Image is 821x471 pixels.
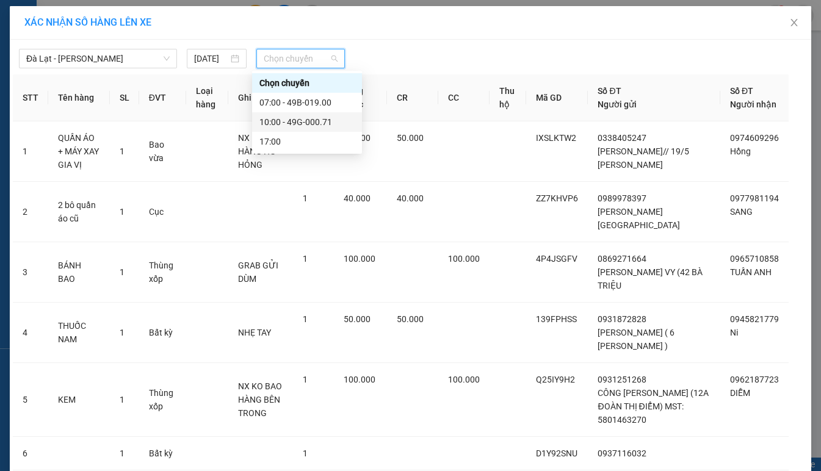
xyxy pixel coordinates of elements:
span: [PERSON_NAME] VY (42 BÀ TRIỆU [598,267,703,290]
td: 3 [13,242,48,303]
span: 139FPHSS [536,314,577,324]
td: 2 bô quần áo cũ [48,182,110,242]
span: IXSLKTW2 [536,133,576,143]
th: Mã GD [526,74,588,121]
th: Ghi chú [228,74,293,121]
div: 07:00 - 49B-019.00 [259,96,355,109]
span: 0937116032 [598,448,646,458]
span: 0974609296 [730,133,779,143]
th: Thu hộ [490,74,527,121]
td: KEM [48,363,110,437]
td: BÁNH BAO [48,242,110,303]
span: 100.000 [448,254,480,264]
span: close [789,18,799,27]
span: CÔNG [PERSON_NAME] (12A ĐOÀN THỊ ĐIỂM) MST: 5801463270 [598,388,709,425]
span: Số ĐT [730,86,753,96]
td: Thùng xốp [139,363,186,437]
span: NHẸ TAY [238,328,271,337]
span: 0338405247 [598,133,646,143]
span: DIỄM [730,388,750,398]
td: 2 [13,182,48,242]
span: NX KO BAO HÀNG HƯ HỎNG [238,133,282,170]
span: 4P4JSGFV [536,254,577,264]
input: 12/08/2025 [194,52,229,65]
span: 40.000 [397,193,424,203]
span: 0962187723 [730,375,779,384]
span: Q25IY9H2 [536,375,575,384]
span: 1 [303,254,308,264]
span: 0945821779 [730,314,779,324]
td: THUỐC NAM [48,303,110,363]
span: Chọn chuyến [264,49,337,68]
th: CC [438,74,490,121]
span: 100.000 [344,254,375,264]
td: Cục [139,182,186,242]
div: 17:00 [259,135,355,148]
td: 1 [13,121,48,182]
span: 0989978397 [598,193,646,203]
div: Chọn chuyến [252,73,362,93]
span: 100.000 [448,375,480,384]
span: SANG [730,207,753,217]
button: Close [777,6,811,40]
span: 0931872828 [598,314,646,324]
span: 1 [120,395,125,404]
th: CR [387,74,438,121]
td: Bao vừa [139,121,186,182]
span: Số ĐT [598,86,621,96]
span: D1Y92SNU [536,448,577,458]
span: Người gửi [598,99,637,109]
td: QUẦN ÁO + MÁY XAY GIA VỊ [48,121,110,182]
th: ĐVT [139,74,186,121]
span: ZZ7KHVP6 [536,193,578,203]
span: Người nhận [730,99,776,109]
span: 1 [120,267,125,277]
div: 10:00 - 49G-000.71 [259,115,355,129]
span: Đà Lạt - Gia Lai [26,49,170,68]
td: Bất kỳ [139,303,186,363]
span: GRAB GỬI DÙM [238,261,278,284]
span: [PERSON_NAME]// 19/5 [PERSON_NAME] [598,146,689,170]
span: 1 [303,375,308,384]
span: Ni [730,328,738,337]
span: 1 [120,328,125,337]
span: 0977981194 [730,193,779,203]
th: Loại hàng [186,74,229,121]
span: 1 [303,314,308,324]
span: NX KO BAO HÀNG BÊN TRONG [238,381,282,418]
span: 50.000 [397,133,424,143]
td: Bất kỳ [139,437,186,470]
th: SL [110,74,139,121]
span: 100.000 [344,375,375,384]
span: 40.000 [344,193,371,203]
span: 1 [120,207,125,217]
td: 5 [13,363,48,437]
span: 1 [120,146,125,156]
span: [PERSON_NAME] ( 6 [PERSON_NAME] ) [598,328,675,351]
td: 6 [13,437,48,470]
th: STT [13,74,48,121]
td: 4 [13,303,48,363]
span: XÁC NHẬN SỐ HÀNG LÊN XE [24,16,151,28]
th: Tên hàng [48,74,110,121]
span: Hồng [730,146,751,156]
span: 50.000 [397,314,424,324]
span: 1 [120,448,125,458]
div: Chọn chuyến [259,76,355,90]
span: 0869271664 [598,254,646,264]
td: Thùng xốp [139,242,186,303]
span: 1 [303,193,308,203]
span: 1 [303,448,308,458]
span: [PERSON_NAME][GEOGRAPHIC_DATA] [598,207,680,230]
span: 0965710858 [730,254,779,264]
span: 50.000 [344,314,371,324]
span: TUẤN ANH [730,267,772,277]
span: 0931251268 [598,375,646,384]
